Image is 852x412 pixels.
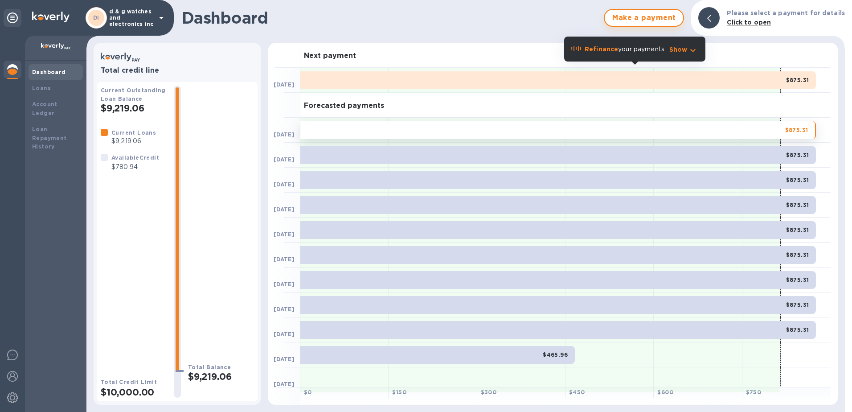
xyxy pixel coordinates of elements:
b: [DATE] [274,131,295,138]
b: $875.31 [786,251,809,258]
b: $875.31 [786,301,809,308]
p: d & g watches and electronics inc [109,8,154,27]
button: Make a payment [604,9,684,27]
p: $9,219.06 [111,136,156,146]
b: [DATE] [274,181,295,188]
b: [DATE] [274,281,295,288]
b: [DATE] [274,331,295,338]
b: $875.31 [786,152,809,158]
h2: $10,000.00 [101,387,167,398]
h2: $9,219.06 [101,103,167,114]
b: $875.31 [786,276,809,283]
b: [DATE] [274,231,295,238]
span: Make a payment [612,12,676,23]
b: Total Credit Limit [101,379,157,385]
h3: Total credit line [101,66,254,75]
b: $875.31 [786,202,809,208]
b: [DATE] [274,381,295,387]
b: [DATE] [274,306,295,313]
b: Refinance [585,45,618,53]
h3: Forecasted payments [304,102,384,110]
b: [DATE] [274,256,295,263]
p: Show [669,45,688,54]
b: Account Ledger [32,101,57,116]
b: Available Credit [111,154,159,161]
b: Please select a payment for details [727,9,845,16]
b: Total Balance [188,364,231,371]
b: $875.31 [786,77,809,83]
b: [DATE] [274,356,295,363]
b: $875.31 [786,227,809,233]
b: $875.31 [785,127,808,133]
b: DI [93,14,99,21]
b: Loan Repayment History [32,126,67,150]
div: Unpin categories [4,9,21,27]
b: $465.96 [543,351,568,358]
button: Show [669,45,698,54]
p: your payments. [585,45,666,54]
b: Current Loans [111,129,156,136]
img: Logo [32,12,70,22]
b: Click to open [727,19,771,26]
b: [DATE] [274,81,295,88]
b: [DATE] [274,156,295,163]
h1: Dashboard [182,8,599,27]
b: $875.31 [786,177,809,183]
h2: $9,219.06 [188,371,254,382]
h3: Next payment [304,52,356,60]
b: Loans [32,85,51,91]
b: Current Outstanding Loan Balance [101,87,166,102]
b: [DATE] [274,206,295,213]
b: Dashboard [32,69,66,75]
p: $780.94 [111,162,159,172]
b: $875.31 [786,326,809,333]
